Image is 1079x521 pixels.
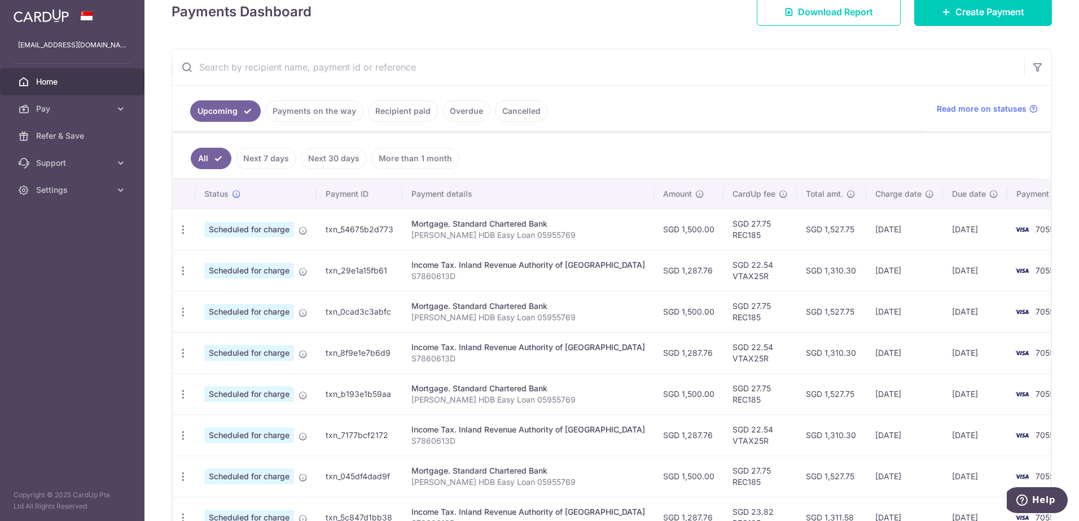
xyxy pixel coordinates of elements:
td: txn_7177bcf2172 [317,414,402,456]
td: [DATE] [866,373,943,414]
div: Income Tax. Inland Revenue Authority of [GEOGRAPHIC_DATA] [411,342,645,353]
span: Status [204,188,229,200]
td: txn_29e1a15fb61 [317,250,402,291]
span: Scheduled for charge [204,345,294,361]
td: SGD 22.54 VTAX25R [723,332,797,373]
a: Recipient paid [368,100,438,122]
p: [EMAIL_ADDRESS][DOMAIN_NAME] [18,39,126,51]
td: SGD 1,310.30 [797,332,866,373]
div: Mortgage. Standard Chartered Bank [411,218,645,229]
img: Bank Card [1011,470,1033,483]
td: SGD 1,500.00 [654,373,723,414]
a: Upcoming [190,100,261,122]
td: [DATE] [866,332,943,373]
td: SGD 1,527.75 [797,291,866,332]
td: [DATE] [943,373,1007,414]
span: 7055 [1036,224,1054,234]
span: 7055 [1036,307,1054,316]
td: [DATE] [943,291,1007,332]
div: Income Tax. Inland Revenue Authority of [GEOGRAPHIC_DATA] [411,424,645,435]
td: txn_8f9e1e7b6d9 [317,332,402,373]
img: CardUp [14,9,69,23]
span: Scheduled for charge [204,263,294,279]
span: Scheduled for charge [204,386,294,402]
span: CardUp fee [733,188,775,200]
td: [DATE] [866,209,943,250]
span: Download Report [798,5,873,19]
p: S7860613D [411,353,645,364]
input: Search by recipient name, payment id or reference [172,49,1024,85]
span: Settings [36,184,111,196]
div: Mortgage. Standard Chartered Bank [411,301,645,312]
td: SGD 1,310.30 [797,414,866,456]
td: SGD 1,527.75 [797,456,866,497]
td: [DATE] [866,456,943,497]
span: Due date [952,188,986,200]
td: [DATE] [943,414,1007,456]
td: txn_b193e1b59aa [317,373,402,414]
p: [PERSON_NAME] HDB Easy Loan 05955769 [411,476,645,488]
td: SGD 1,527.75 [797,373,866,414]
td: txn_54675b2d773 [317,209,402,250]
td: [DATE] [943,332,1007,373]
span: Total amt. [806,188,843,200]
span: Support [36,157,111,169]
td: [DATE] [866,250,943,291]
img: Bank Card [1011,387,1033,401]
iframe: Opens a widget where you can find more information [1007,487,1068,515]
span: Create Payment [955,5,1024,19]
div: Mortgage. Standard Chartered Bank [411,383,645,394]
td: SGD 27.75 REC185 [723,209,797,250]
a: More than 1 month [371,148,459,169]
span: 7055 [1036,266,1054,275]
img: Bank Card [1011,223,1033,236]
a: Payments on the way [265,100,363,122]
span: Amount [663,188,692,200]
span: Refer & Save [36,130,111,142]
span: Scheduled for charge [204,304,294,320]
td: SGD 27.75 REC185 [723,291,797,332]
p: [PERSON_NAME] HDB Easy Loan 05955769 [411,312,645,323]
span: 7055 [1036,471,1054,481]
span: Scheduled for charge [204,469,294,484]
span: Scheduled for charge [204,222,294,237]
a: Overdue [442,100,490,122]
td: SGD 22.54 VTAX25R [723,250,797,291]
div: Income Tax. Inland Revenue Authority of [GEOGRAPHIC_DATA] [411,259,645,271]
td: SGD 1,500.00 [654,209,723,250]
p: S7860613D [411,435,645,447]
p: S7860613D [411,271,645,282]
td: SGD 1,287.76 [654,332,723,373]
td: txn_0cad3c3abfc [317,291,402,332]
img: Bank Card [1011,429,1033,442]
td: SGD 1,527.75 [797,209,866,250]
td: [DATE] [943,456,1007,497]
td: SGD 27.75 REC185 [723,456,797,497]
td: [DATE] [866,291,943,332]
img: Bank Card [1011,264,1033,277]
a: All [191,148,231,169]
td: SGD 1,310.30 [797,250,866,291]
span: Read more on statuses [937,103,1027,114]
span: Home [36,76,111,87]
a: Next 7 days [236,148,296,169]
td: SGD 1,500.00 [654,456,723,497]
div: Mortgage. Standard Chartered Bank [411,465,645,476]
h4: Payments Dashboard [172,2,312,22]
td: SGD 1,287.76 [654,250,723,291]
a: Read more on statuses [937,103,1038,114]
td: [DATE] [943,209,1007,250]
span: Pay [36,103,111,114]
span: 7055 [1036,430,1054,440]
td: SGD 27.75 REC185 [723,373,797,414]
td: txn_045df4dad9f [317,456,402,497]
th: Payment details [402,179,654,209]
span: 7055 [1036,389,1054,399]
img: Bank Card [1011,305,1033,319]
p: [PERSON_NAME] HDB Easy Loan 05955769 [411,229,645,241]
td: [DATE] [866,414,943,456]
td: SGD 1,287.76 [654,414,723,456]
a: Next 30 days [301,148,367,169]
span: Charge date [875,188,922,200]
